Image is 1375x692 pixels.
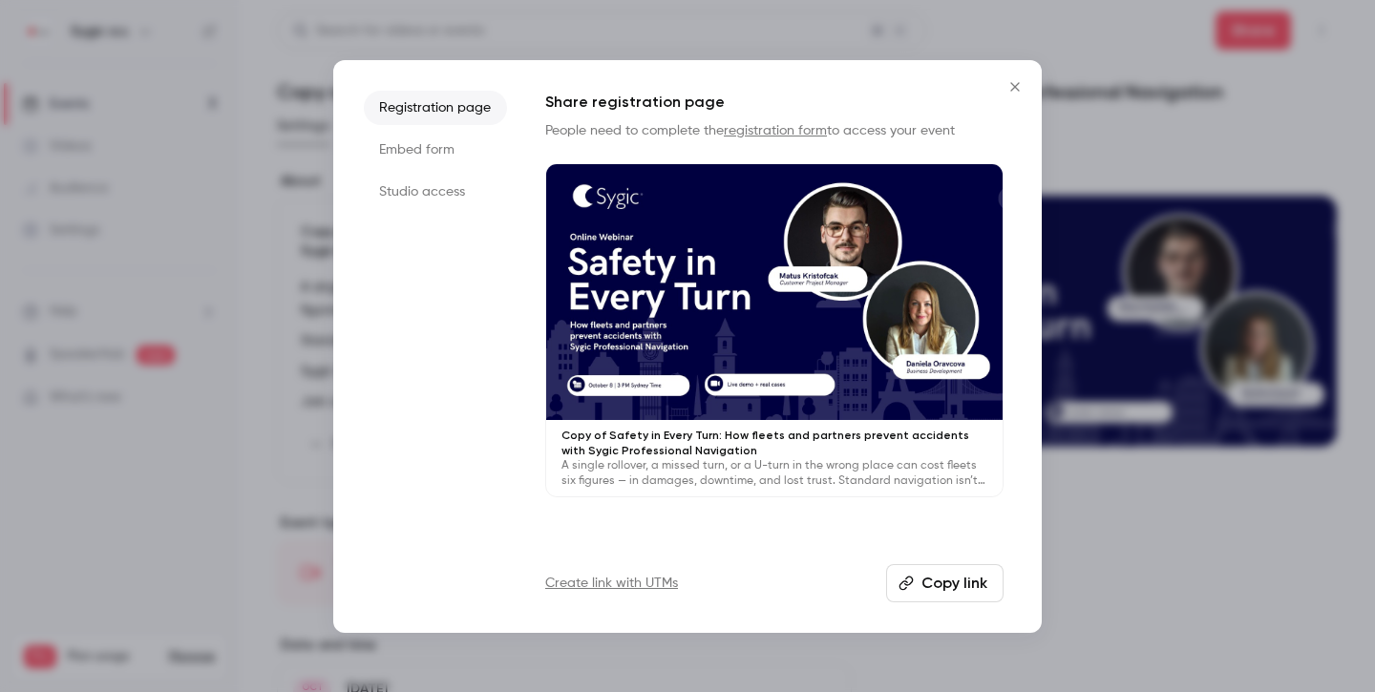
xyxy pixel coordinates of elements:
[561,428,987,458] p: Copy of Safety in Every Turn: How fleets and partners prevent accidents with Sygic Professional N...
[364,133,507,167] li: Embed form
[364,91,507,125] li: Registration page
[364,175,507,209] li: Studio access
[545,121,1004,140] p: People need to complete the to access your event
[996,68,1034,106] button: Close
[724,124,827,137] a: registration form
[886,564,1004,602] button: Copy link
[545,574,678,593] a: Create link with UTMs
[561,458,987,489] p: A single rollover, a missed turn, or a U-turn in the wrong place can cost fleets six figures — in...
[545,163,1004,498] a: Copy of Safety in Every Turn: How fleets and partners prevent accidents with Sygic Professional N...
[545,91,1004,114] h1: Share registration page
